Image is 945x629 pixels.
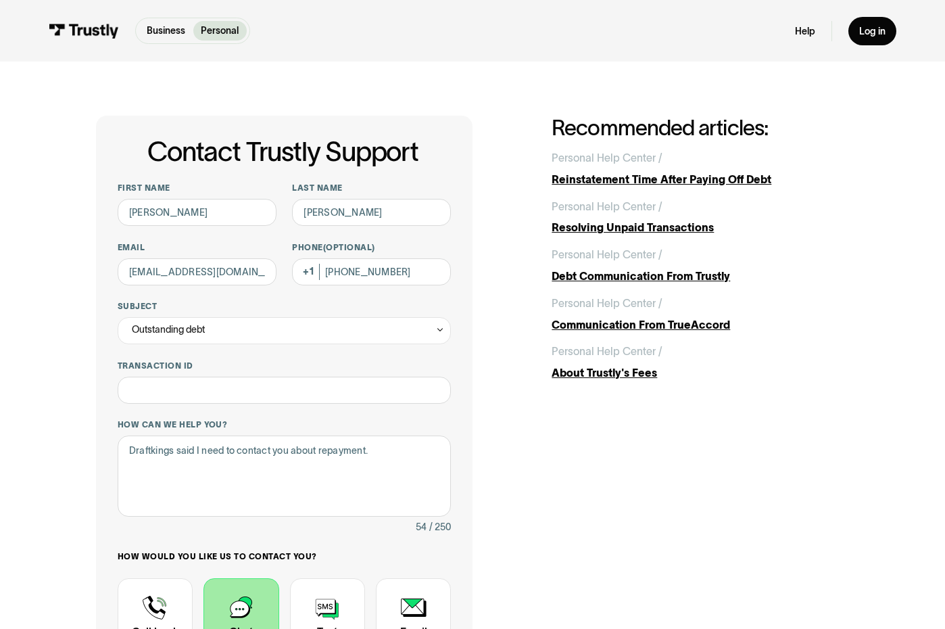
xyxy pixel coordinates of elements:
div: Reinstatement Time After Paying Off Debt [552,172,849,188]
a: Help [795,25,815,37]
div: Personal Help Center / [552,344,662,360]
label: Phone [292,242,451,253]
div: Personal Help Center / [552,296,662,312]
label: How can we help you? [118,419,451,430]
div: Resolving Unpaid Transactions [552,220,849,236]
div: Communication From TrueAccord [552,317,849,333]
label: Email [118,242,276,253]
div: Outstanding debt [118,317,451,344]
span: (Optional) [323,243,375,252]
a: Personal Help Center /Reinstatement Time After Paying Off Debt [552,150,849,188]
div: / 250 [429,519,451,536]
a: Personal Help Center /Debt Communication From Trustly [552,247,849,285]
div: Personal Help Center / [552,199,662,215]
input: Alex [118,199,276,226]
p: Business [147,24,185,38]
label: Last name [292,183,451,193]
h1: Contact Trustly Support [115,137,451,167]
a: Log in [848,17,896,45]
div: Personal Help Center / [552,247,662,263]
a: Business [139,21,193,41]
label: Subject [118,301,451,312]
label: First name [118,183,276,193]
a: Personal Help Center /Resolving Unpaid Transactions [552,199,849,237]
a: Personal Help Center /About Trustly's Fees [552,344,849,381]
p: Personal [201,24,239,38]
div: About Trustly's Fees [552,365,849,381]
div: Personal Help Center / [552,150,662,166]
div: Log in [859,25,886,37]
div: 54 [416,519,427,536]
h2: Recommended articles: [552,116,849,139]
a: Personal Help Center /Communication From TrueAccord [552,296,849,333]
img: Trustly Logo [49,24,118,39]
div: Outstanding debt [132,322,205,338]
div: Debt Communication From Trustly [552,269,849,285]
label: Transaction ID [118,360,451,371]
input: (555) 555-5555 [292,258,451,285]
input: Howard [292,199,451,226]
label: How would you like us to contact you? [118,551,451,562]
input: alex@mail.com [118,258,276,285]
a: Personal [193,21,247,41]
